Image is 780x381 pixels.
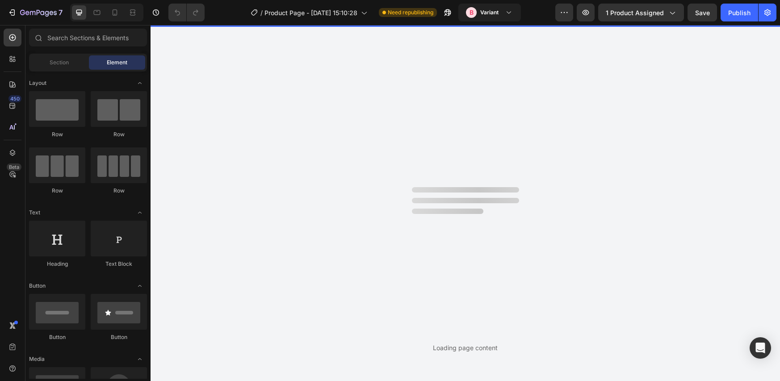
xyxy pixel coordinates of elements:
div: Button [29,333,85,341]
div: Heading [29,260,85,268]
div: Text Block [91,260,147,268]
p: 7 [59,7,63,18]
span: Media [29,355,45,363]
div: Publish [728,8,751,17]
div: Undo/Redo [168,4,205,21]
div: Row [91,187,147,195]
div: Row [91,130,147,138]
span: / [260,8,263,17]
div: Button [91,333,147,341]
div: Row [29,130,85,138]
span: Toggle open [133,279,147,293]
button: BVariant [458,4,521,21]
div: Open Intercom Messenger [750,337,771,359]
p: B [470,8,474,17]
div: Beta [7,163,21,171]
span: Toggle open [133,76,147,90]
button: Publish [721,4,758,21]
span: Layout [29,79,46,87]
button: Save [688,4,717,21]
span: Toggle open [133,205,147,220]
div: 450 [8,95,21,102]
span: Button [29,282,46,290]
div: Loading page content [433,343,498,352]
button: 1 product assigned [598,4,684,21]
span: Save [695,9,710,17]
span: 1 product assigned [606,8,664,17]
input: Search Sections & Elements [29,29,147,46]
span: Need republishing [388,8,433,17]
h3: Variant [480,8,499,17]
span: Element [107,59,127,67]
span: Section [50,59,69,67]
span: Text [29,209,40,217]
span: Toggle open [133,352,147,366]
div: Row [29,187,85,195]
span: Product Page - [DATE] 15:10:28 [264,8,357,17]
button: 7 [4,4,67,21]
